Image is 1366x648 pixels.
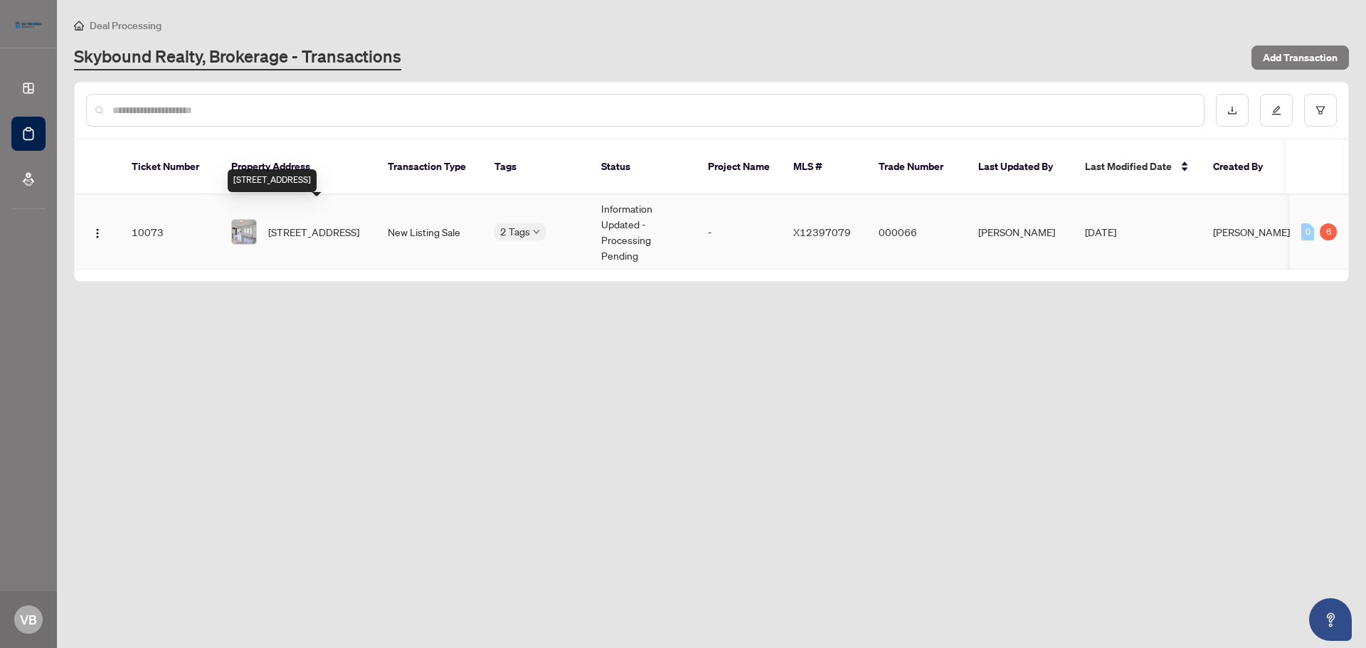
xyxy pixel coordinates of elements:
button: Logo [86,221,109,243]
span: Last Modified Date [1085,159,1172,174]
button: download [1216,94,1249,127]
button: Add Transaction [1251,46,1349,70]
button: Open asap [1309,598,1352,641]
th: MLS # [782,139,867,195]
span: download [1227,105,1237,115]
span: [PERSON_NAME] [1213,225,1290,238]
span: edit [1271,105,1281,115]
span: X12397079 [793,225,851,238]
td: 10073 [120,195,220,270]
td: New Listing Sale [376,195,483,270]
span: VB [20,610,37,630]
div: [STREET_ADDRESS] [228,169,317,192]
td: - [697,195,782,270]
span: 2 Tags [500,223,530,240]
th: Last Updated By [967,139,1074,195]
span: [STREET_ADDRESS] [268,224,359,240]
a: Skybound Realty, Brokerage - Transactions [74,45,401,70]
td: 000066 [867,195,967,270]
div: 0 [1301,223,1314,240]
th: Last Modified Date [1074,139,1202,195]
img: thumbnail-img [232,220,256,244]
span: down [533,228,540,235]
span: home [74,21,84,31]
span: filter [1315,105,1325,115]
th: Tags [483,139,590,195]
button: edit [1260,94,1293,127]
button: filter [1304,94,1337,127]
img: Logo [92,228,103,239]
th: Project Name [697,139,782,195]
td: Information Updated - Processing Pending [590,195,697,270]
th: Trade Number [867,139,967,195]
th: Ticket Number [120,139,220,195]
img: logo [11,18,46,32]
th: Transaction Type [376,139,483,195]
td: [PERSON_NAME] [967,195,1074,270]
th: Status [590,139,697,195]
span: Deal Processing [90,19,162,32]
div: 6 [1320,223,1337,240]
th: Property Address [220,139,376,195]
span: [DATE] [1085,225,1116,238]
span: Add Transaction [1263,46,1338,69]
th: Created By [1202,139,1287,195]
